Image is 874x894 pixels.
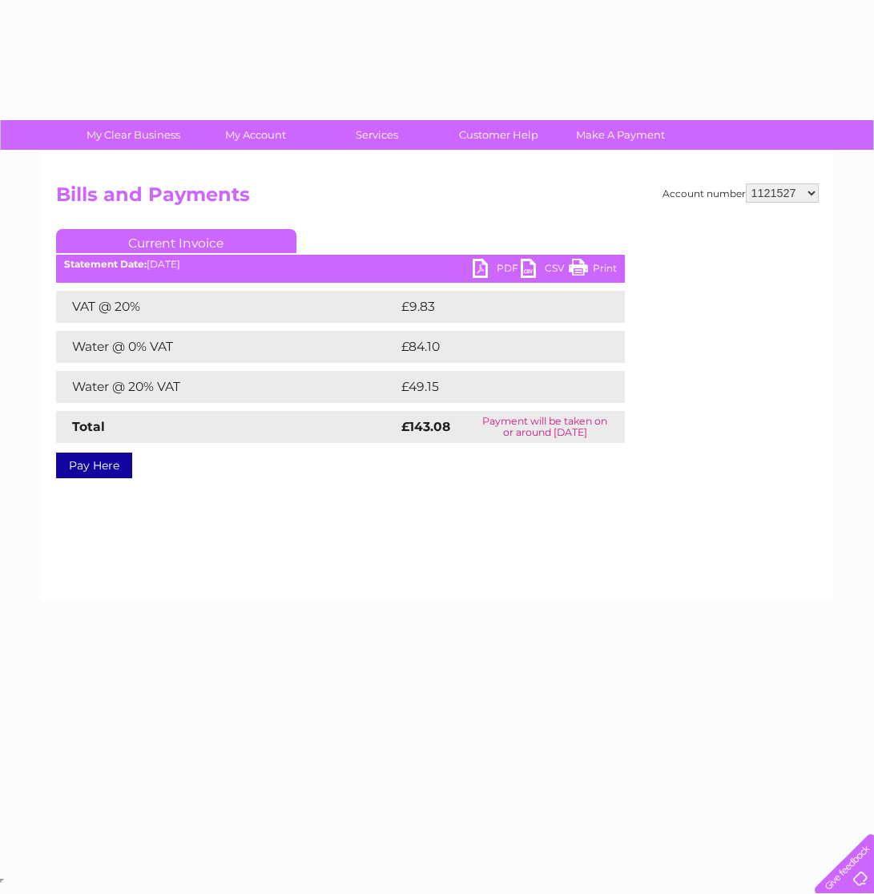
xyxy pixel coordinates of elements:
a: Make A Payment [554,120,687,150]
td: VAT @ 20% [56,291,397,323]
td: £49.15 [397,371,591,403]
td: Payment will be taken on or around [DATE] [465,411,625,443]
td: £84.10 [397,331,591,363]
b: Statement Date: [64,258,147,270]
a: My Clear Business [67,120,199,150]
strong: Total [72,419,105,434]
a: My Account [189,120,321,150]
a: Pay Here [56,453,132,478]
a: PDF [473,259,521,282]
a: Customer Help [433,120,565,150]
div: Account number [663,183,819,203]
a: CSV [521,259,569,282]
h2: Bills and Payments [56,183,819,214]
td: Water @ 20% VAT [56,371,397,403]
div: [DATE] [56,259,625,270]
strong: £143.08 [401,419,450,434]
a: Current Invoice [56,229,296,253]
a: Print [569,259,617,282]
td: £9.83 [397,291,588,323]
a: Services [311,120,443,150]
td: Water @ 0% VAT [56,331,397,363]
